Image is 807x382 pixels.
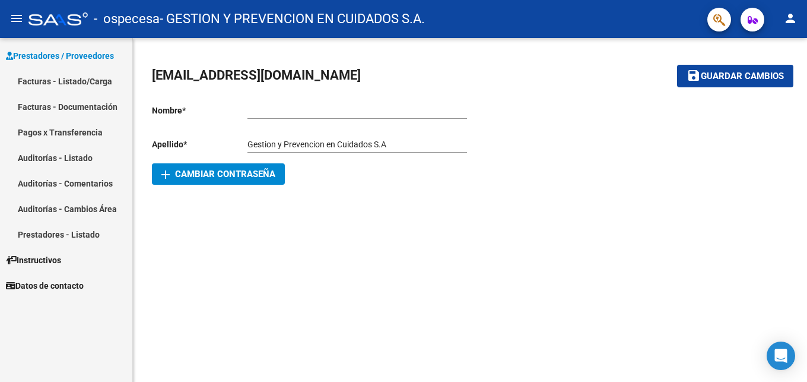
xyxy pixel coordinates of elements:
[94,6,160,32] span: - ospecesa
[158,168,173,182] mat-icon: add
[783,11,798,26] mat-icon: person
[687,68,701,83] mat-icon: save
[6,254,61,267] span: Instructivos
[701,71,784,82] span: Guardar cambios
[161,169,275,179] span: Cambiar Contraseña
[152,163,285,185] button: Cambiar Contraseña
[6,279,84,292] span: Datos de contacto
[677,65,793,87] button: Guardar cambios
[160,6,425,32] span: - GESTION Y PREVENCION EN CUIDADOS S.A.
[152,138,247,151] p: Apellido
[6,49,114,62] span: Prestadores / Proveedores
[767,342,795,370] div: Open Intercom Messenger
[152,104,247,117] p: Nombre
[152,68,361,83] span: [EMAIL_ADDRESS][DOMAIN_NAME]
[9,11,24,26] mat-icon: menu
